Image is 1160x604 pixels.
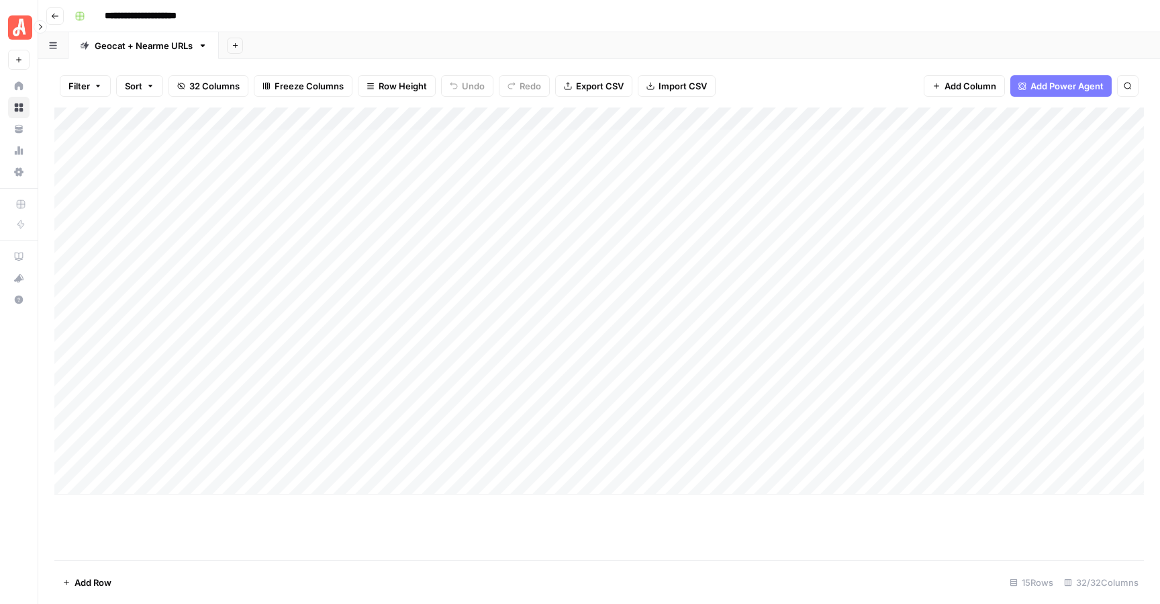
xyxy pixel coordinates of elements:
span: Add Row [75,576,111,589]
button: Import CSV [638,75,716,97]
a: Browse [8,97,30,118]
a: Your Data [8,118,30,140]
button: Add Power Agent [1010,75,1112,97]
span: Row Height [379,79,427,93]
button: Row Height [358,75,436,97]
button: Redo [499,75,550,97]
button: Sort [116,75,163,97]
span: Undo [462,79,485,93]
span: Redo [520,79,541,93]
span: Sort [125,79,142,93]
span: Export CSV [576,79,624,93]
a: Usage [8,140,30,161]
button: Workspace: Angi [8,11,30,44]
button: What's new? [8,267,30,289]
button: Add Column [924,75,1005,97]
span: Import CSV [659,79,707,93]
button: Undo [441,75,493,97]
div: Geocat + Nearme URLs [95,39,193,52]
button: Export CSV [555,75,632,97]
button: Help + Support [8,289,30,310]
div: What's new? [9,268,29,288]
span: Add Column [945,79,996,93]
span: 32 Columns [189,79,240,93]
button: Add Row [54,572,119,593]
button: Filter [60,75,111,97]
a: Geocat + Nearme URLs [68,32,219,59]
span: Filter [68,79,90,93]
span: Freeze Columns [275,79,344,93]
img: Angi Logo [8,15,32,40]
span: Add Power Agent [1030,79,1104,93]
div: 15 Rows [1004,572,1059,593]
a: AirOps Academy [8,246,30,267]
a: Home [8,75,30,97]
div: 32/32 Columns [1059,572,1144,593]
a: Settings [8,161,30,183]
button: 32 Columns [168,75,248,97]
button: Freeze Columns [254,75,352,97]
